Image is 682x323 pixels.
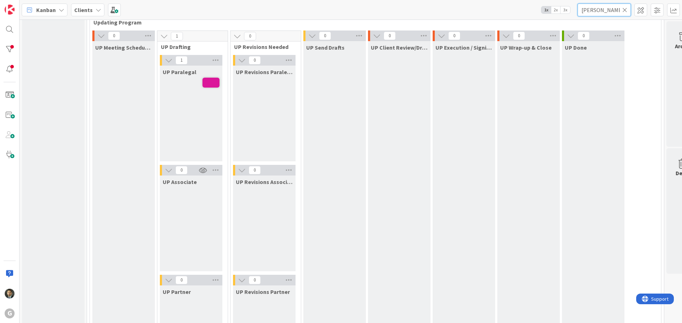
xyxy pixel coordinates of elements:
span: 0 [249,276,261,284]
span: 3x [561,6,570,13]
span: UP Client Review/Draft Review Meeting [371,44,428,51]
span: Kanban [36,6,56,14]
span: UP Meeting Scheduled [95,44,152,51]
span: 0 [175,276,188,284]
span: UP Revisions Paralegal [236,68,293,76]
span: UP Revisions Associate [236,178,293,185]
span: 0 [384,32,396,40]
span: UP Paralegal [163,68,196,76]
span: 0 [244,32,256,40]
span: UP Associate [163,178,197,185]
span: Support [15,1,32,10]
span: 0 [448,32,460,40]
span: 1 [171,32,183,40]
span: UP Send Drafts [306,44,345,51]
span: 1 [175,56,188,65]
span: 0 [513,32,525,40]
span: Updating Program [93,19,652,26]
span: 0 [249,166,261,174]
span: 0 [108,32,120,40]
span: 0 [319,32,331,40]
input: Quick Filter... [578,4,631,16]
span: UP Drafting [161,43,219,50]
span: UP Revisions Needed [234,43,292,50]
span: 2x [551,6,561,13]
img: CG [5,289,15,299]
span: 1x [541,6,551,13]
span: UP Partner [163,288,191,295]
span: 0 [249,56,261,65]
span: UP Wrap-up & Close [500,44,552,51]
span: 0 [175,166,188,174]
span: UP Done [565,44,587,51]
span: UP Revisions Partner [236,288,290,295]
b: Clients [74,6,93,13]
img: Visit kanbanzone.com [5,5,15,15]
span: UP Execution / Signing [435,44,492,51]
div: G [5,308,15,318]
span: 0 [578,32,590,40]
